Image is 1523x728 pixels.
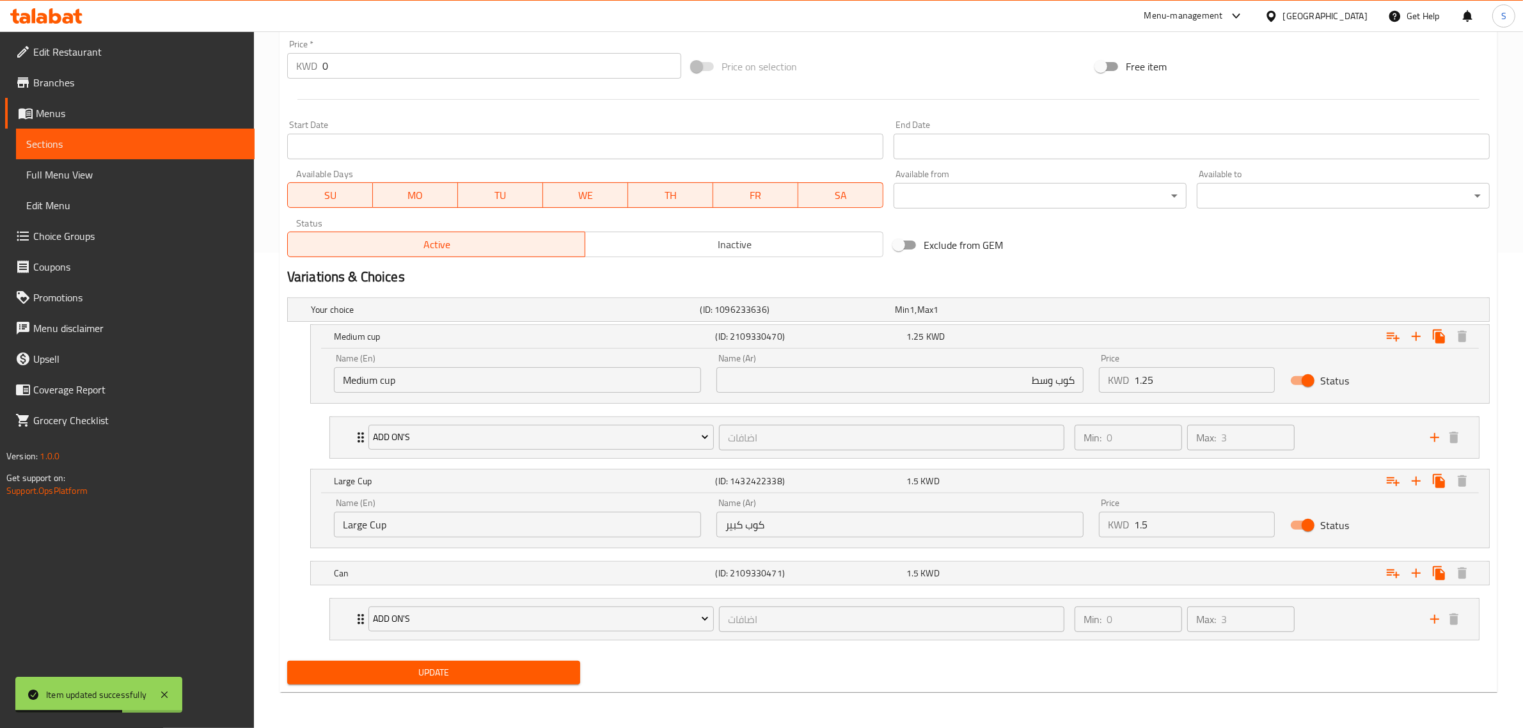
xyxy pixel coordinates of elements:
[6,448,38,464] span: Version:
[5,313,255,344] a: Menu disclaimer
[1283,9,1368,23] div: [GEOGRAPHIC_DATA]
[311,562,1489,585] div: Expand
[926,328,945,345] span: KWD
[921,565,940,582] span: KWD
[33,290,244,305] span: Promotions
[334,367,701,393] input: Enter name En
[1382,325,1405,348] button: Add choice group
[924,237,1003,253] span: Exclude from GEM
[1320,373,1349,388] span: Status
[5,221,255,251] a: Choice Groups
[5,98,255,129] a: Menus
[311,470,1489,493] div: Expand
[378,186,453,205] span: MO
[287,661,580,684] button: Update
[1405,325,1428,348] button: Add new choice
[1428,325,1451,348] button: Clone new choice
[1405,470,1428,493] button: Add new choice
[322,53,681,79] input: Please enter price
[906,565,919,582] span: 1.5
[296,58,317,74] p: KWD
[1084,430,1101,445] p: Min:
[5,282,255,313] a: Promotions
[1134,367,1275,393] input: Please enter price
[5,36,255,67] a: Edit Restaurant
[334,567,711,580] h5: Can
[713,182,798,208] button: FR
[5,405,255,436] a: Grocery Checklist
[33,228,244,244] span: Choice Groups
[1428,562,1451,585] button: Clone new choice
[5,374,255,405] a: Coverage Report
[5,251,255,282] a: Coupons
[1451,325,1474,348] button: Delete Medium cup
[334,475,711,487] h5: Large Cup
[1084,612,1101,627] p: Min:
[716,330,901,343] h5: (ID: 2109330470)
[26,198,244,213] span: Edit Menu
[906,473,919,489] span: 1.5
[633,186,708,205] span: TH
[1382,562,1405,585] button: Add choice group
[1196,430,1216,445] p: Max:
[895,303,1084,316] div: ,
[590,235,878,254] span: Inactive
[722,59,797,74] span: Price on selection
[5,344,255,374] a: Upsell
[700,303,890,316] h5: (ID: 1096233636)
[1425,428,1444,447] button: add
[33,320,244,336] span: Menu disclaimer
[543,182,628,208] button: WE
[373,611,709,627] span: Add On's
[6,470,65,486] span: Get support on:
[46,688,146,702] div: Item updated successfully
[1134,512,1275,537] input: Please enter price
[26,136,244,152] span: Sections
[6,482,88,499] a: Support.OpsPlatform
[803,186,878,205] span: SA
[287,182,373,208] button: SU
[40,448,59,464] span: 1.0.0
[373,182,458,208] button: MO
[716,512,1084,537] input: Enter name Ar
[921,473,940,489] span: KWD
[463,186,538,205] span: TU
[311,325,1489,348] div: Expand
[716,475,901,487] h5: (ID: 1432422338)
[1108,372,1129,388] p: KWD
[716,367,1084,393] input: Enter name Ar
[716,567,901,580] h5: (ID: 2109330471)
[1144,8,1223,24] div: Menu-management
[368,425,714,450] button: Add On's
[33,382,244,397] span: Coverage Report
[1320,518,1349,533] span: Status
[36,106,244,121] span: Menus
[585,232,883,257] button: Inactive
[287,232,586,257] button: Active
[1425,610,1444,629] button: add
[334,512,701,537] input: Enter name En
[26,167,244,182] span: Full Menu View
[33,75,244,90] span: Branches
[297,665,570,681] span: Update
[5,67,255,98] a: Branches
[334,330,711,343] h5: Medium cup
[548,186,623,205] span: WE
[628,182,713,208] button: TH
[16,129,255,159] a: Sections
[288,298,1489,321] div: Expand
[16,159,255,190] a: Full Menu View
[368,606,714,632] button: Add On's
[33,44,244,59] span: Edit Restaurant
[1451,562,1474,585] button: Delete Can
[1196,612,1216,627] p: Max:
[330,599,1479,640] div: Expand
[33,259,244,274] span: Coupons
[319,593,1490,645] li: Expand
[1126,59,1167,74] span: Free item
[718,186,793,205] span: FR
[1501,9,1506,23] span: S
[894,183,1187,209] div: ​
[1405,562,1428,585] button: Add new choice
[330,417,1479,458] div: Expand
